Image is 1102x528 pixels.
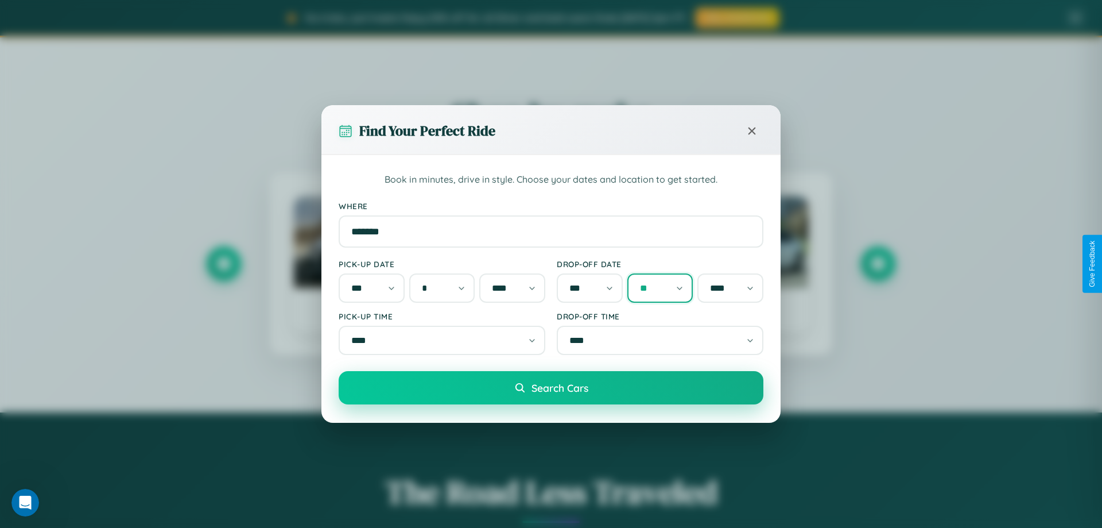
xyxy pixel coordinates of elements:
label: Pick-up Time [339,311,545,321]
h3: Find Your Perfect Ride [359,121,495,140]
span: Search Cars [531,381,588,394]
p: Book in minutes, drive in style. Choose your dates and location to get started. [339,172,763,187]
label: Where [339,201,763,211]
label: Drop-off Date [557,259,763,269]
label: Pick-up Date [339,259,545,269]
button: Search Cars [339,371,763,404]
label: Drop-off Time [557,311,763,321]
